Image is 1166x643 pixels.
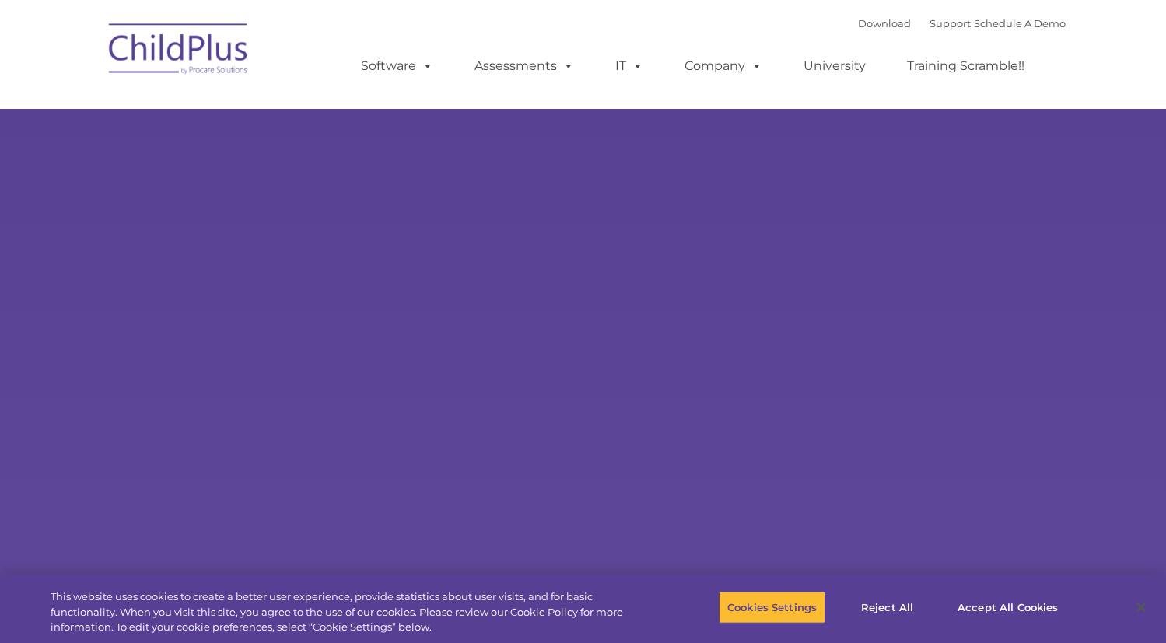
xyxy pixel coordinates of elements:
[839,591,936,624] button: Reject All
[949,591,1066,624] button: Accept All Cookies
[974,17,1066,30] a: Schedule A Demo
[930,17,971,30] a: Support
[858,17,1066,30] font: |
[600,51,659,82] a: IT
[858,17,911,30] a: Download
[669,51,778,82] a: Company
[719,591,825,624] button: Cookies Settings
[1124,590,1158,624] button: Close
[101,12,257,90] img: ChildPlus by Procare Solutions
[51,589,641,635] div: This website uses cookies to create a better user experience, provide statistics about user visit...
[345,51,449,82] a: Software
[788,51,881,82] a: University
[459,51,590,82] a: Assessments
[891,51,1040,82] a: Training Scramble!!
